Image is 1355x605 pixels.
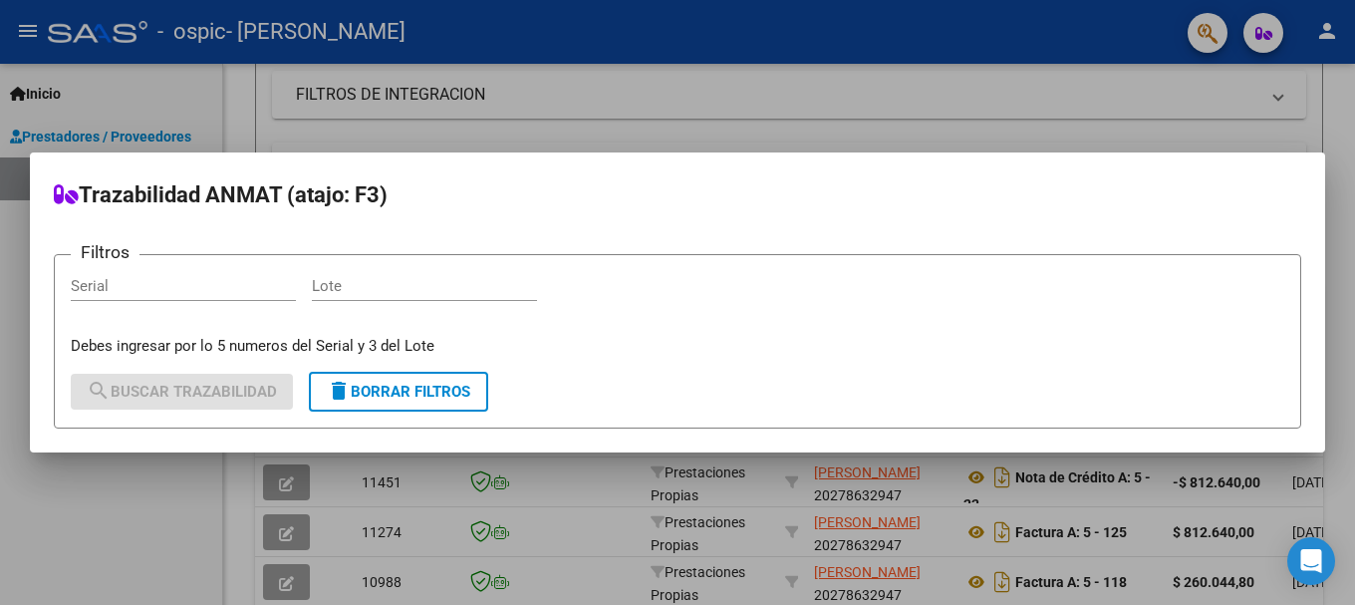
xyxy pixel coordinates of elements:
mat-icon: delete [327,379,351,403]
mat-icon: search [87,379,111,403]
h3: Filtros [71,239,139,265]
button: Buscar Trazabilidad [71,374,293,410]
h2: Trazabilidad ANMAT (atajo: F3) [54,176,1301,214]
p: Debes ingresar por lo 5 numeros del Serial y 3 del Lote [71,335,1284,358]
button: Borrar Filtros [309,372,488,412]
div: Open Intercom Messenger [1287,537,1335,585]
span: Buscar Trazabilidad [87,383,277,401]
span: Borrar Filtros [327,383,470,401]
